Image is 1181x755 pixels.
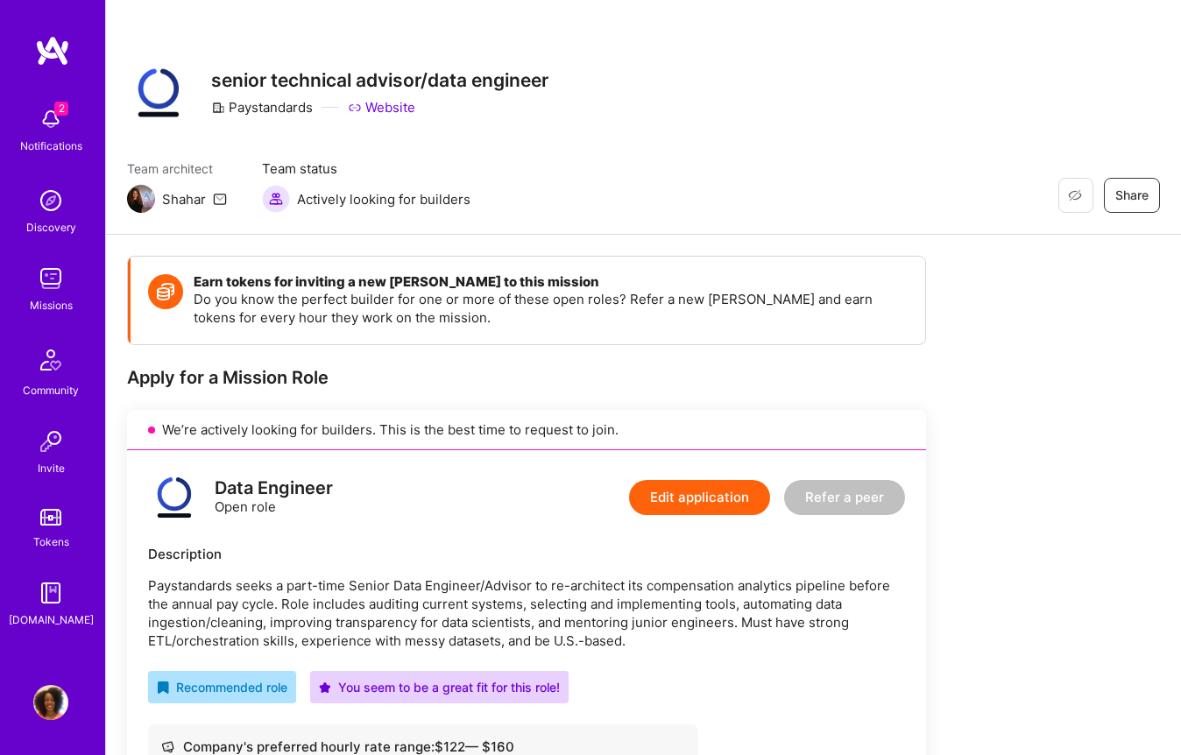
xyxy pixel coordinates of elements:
[33,102,68,137] img: bell
[148,576,905,650] p: Paystandards seeks a part-time Senior Data Engineer/Advisor to re-architect its compensation anal...
[162,190,206,208] div: Shahar
[157,678,287,696] div: Recommended role
[33,685,68,720] img: User Avatar
[194,274,908,290] h4: Earn tokens for inviting a new [PERSON_NAME] to this mission
[213,192,227,206] i: icon Mail
[161,740,174,753] i: icon Cash
[148,274,183,309] img: Token icon
[35,35,70,67] img: logo
[262,159,470,178] span: Team status
[629,480,770,515] button: Edit application
[33,183,68,218] img: discovery
[33,424,68,459] img: Invite
[30,296,73,314] div: Missions
[297,190,470,208] span: Actively looking for builders
[26,218,76,236] div: Discovery
[38,459,65,477] div: Invite
[127,61,190,124] img: Company Logo
[20,137,82,155] div: Notifications
[262,185,290,213] img: Actively looking for builders
[215,479,333,516] div: Open role
[211,98,313,116] div: Paystandards
[30,339,72,381] img: Community
[157,681,169,694] i: icon RecommendedBadge
[1104,178,1160,213] button: Share
[127,366,926,389] div: Apply for a Mission Role
[33,261,68,296] img: teamwork
[211,101,225,115] i: icon CompanyGray
[127,159,227,178] span: Team architect
[215,479,333,497] div: Data Engineer
[211,69,548,91] h3: senior technical advisor/data engineer
[9,610,94,629] div: [DOMAIN_NAME]
[319,678,560,696] div: You seem to be a great fit for this role!
[194,290,908,327] p: Do you know the perfect builder for one or more of these open roles? Refer a new [PERSON_NAME] an...
[348,98,415,116] a: Website
[23,381,79,399] div: Community
[148,545,905,563] div: Description
[1068,188,1082,202] i: icon EyeClosed
[33,575,68,610] img: guide book
[54,102,68,116] span: 2
[148,471,201,524] img: logo
[1115,187,1149,204] span: Share
[40,509,61,526] img: tokens
[127,410,926,450] div: We’re actively looking for builders. This is the best time to request to join.
[319,681,331,694] i: icon PurpleStar
[33,533,69,551] div: Tokens
[784,480,905,515] button: Refer a peer
[29,685,73,720] a: User Avatar
[127,185,155,213] img: Team Architect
